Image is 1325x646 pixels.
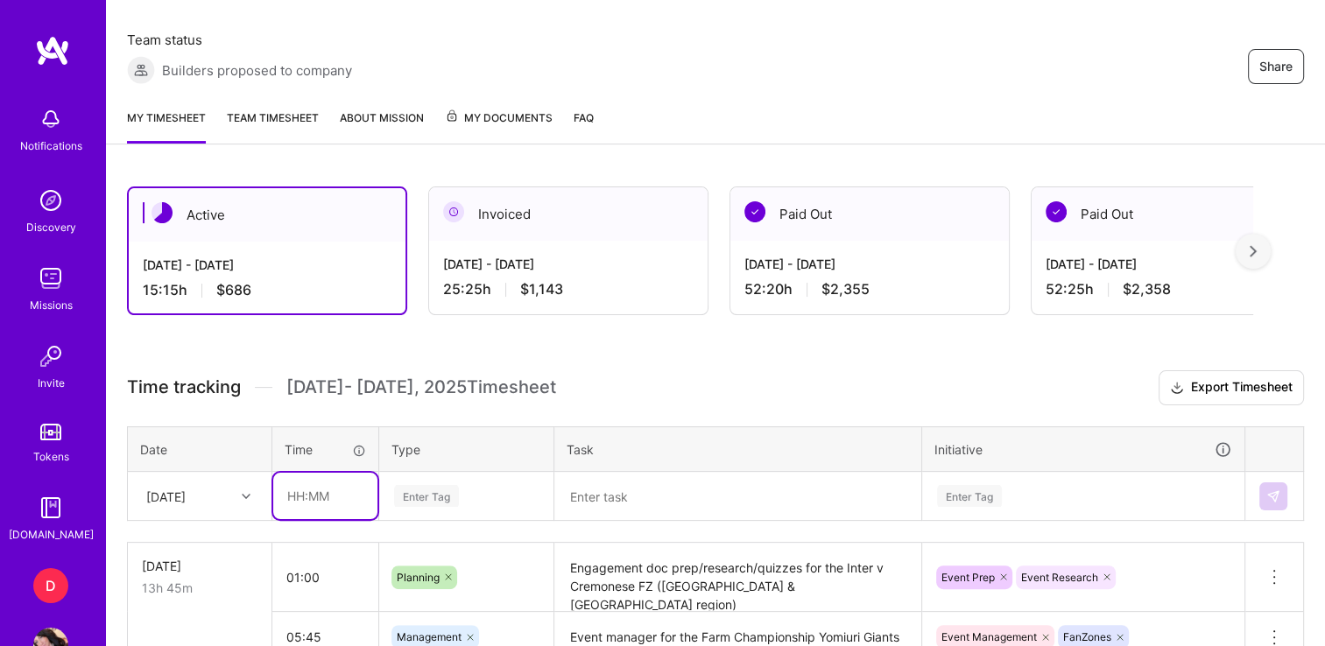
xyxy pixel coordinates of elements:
img: teamwork [33,261,68,296]
img: Paid Out [1046,201,1067,222]
a: My Documents [445,109,553,144]
div: 52:20 h [744,280,995,298]
span: FanZones [1063,630,1111,643]
span: $686 [216,281,251,299]
button: Export Timesheet [1159,370,1304,405]
span: Event Management [941,630,1037,643]
div: [DATE] - [DATE] [443,255,694,273]
img: Builders proposed to company [127,56,155,84]
div: Invite [38,374,65,392]
div: Paid Out [730,187,1009,241]
div: Enter Tag [394,482,459,509]
i: icon Download [1170,379,1184,397]
th: Date [128,426,272,472]
textarea: Engagement doc prep/research/quizzes for the Inter v Cremonese FZ ([GEOGRAPHIC_DATA] & [GEOGRAPHI... [556,544,920,610]
a: FAQ [574,109,594,144]
span: Share [1259,58,1293,75]
input: HH:MM [273,473,377,519]
input: HH:MM [272,554,378,600]
i: icon Chevron [242,492,250,501]
span: My Documents [445,109,553,128]
span: $1,143 [520,280,563,298]
img: Paid Out [744,201,765,222]
div: Notifications [20,137,82,155]
div: D [33,568,68,603]
span: $2,355 [821,280,870,298]
div: 52:25 h [1046,280,1296,298]
div: [DATE] - [DATE] [1046,255,1296,273]
img: tokens [40,424,61,440]
span: Event Prep [941,571,995,584]
div: [DOMAIN_NAME] [9,525,94,544]
a: About Mission [340,109,424,144]
th: Type [379,426,554,472]
div: Active [129,188,405,242]
img: bell [33,102,68,137]
a: D [29,568,73,603]
div: Time [285,440,366,459]
img: Invite [33,339,68,374]
img: logo [35,35,70,67]
div: [DATE] [146,487,186,505]
img: Submit [1266,489,1280,503]
img: right [1250,245,1257,257]
div: Missions [30,296,73,314]
div: Tokens [33,447,69,466]
img: Invoiced [443,201,464,222]
div: [DATE] - [DATE] [744,255,995,273]
div: Initiative [934,439,1232,460]
span: Event Research [1021,571,1098,584]
div: Paid Out [1032,187,1310,241]
a: My timesheet [127,109,206,144]
span: Planning [397,571,440,584]
div: [DATE] - [DATE] [143,256,391,274]
img: discovery [33,183,68,218]
div: 25:25 h [443,280,694,298]
img: guide book [33,490,68,525]
th: Task [554,426,922,472]
span: [DATE] - [DATE] , 2025 Timesheet [286,376,556,398]
div: 15:15 h [143,281,391,299]
div: Enter Tag [937,482,1002,509]
div: [DATE] [142,557,257,575]
div: Invoiced [429,187,708,241]
img: Active [152,202,173,223]
span: Management [397,630,462,643]
span: Team status [127,31,352,49]
div: Discovery [26,218,76,236]
a: Team timesheet [227,109,319,144]
span: $2,358 [1123,280,1171,298]
button: Share [1248,49,1304,84]
span: Builders proposed to company [162,61,352,80]
span: Time tracking [127,376,241,398]
div: 13h 45m [142,579,257,597]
